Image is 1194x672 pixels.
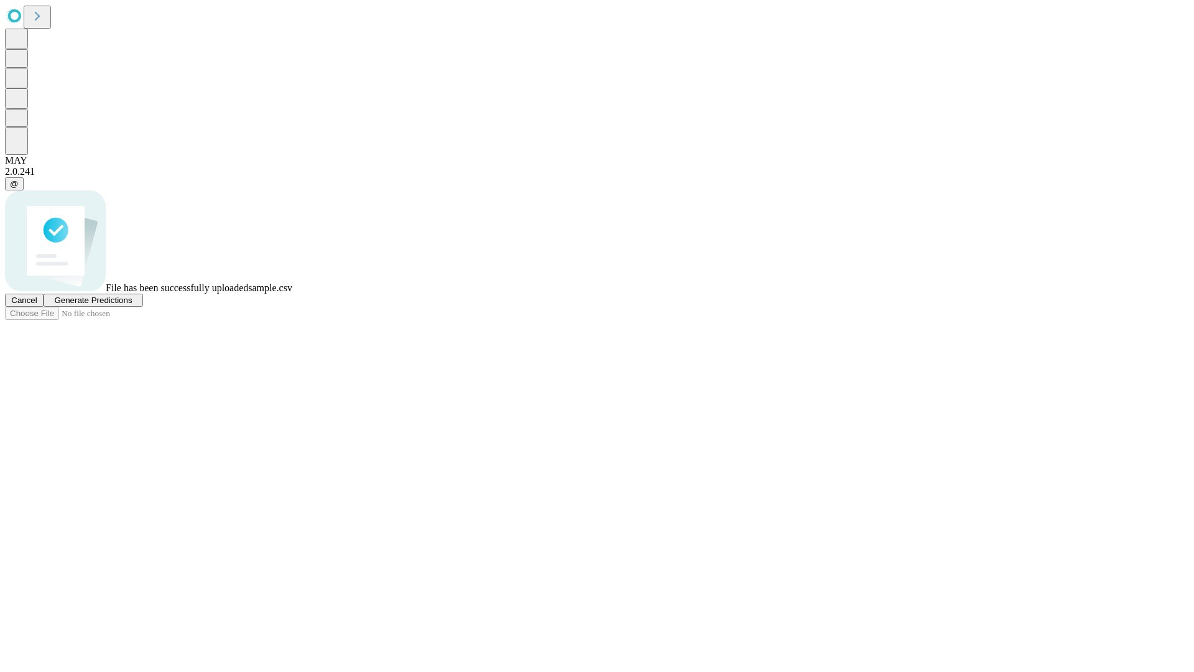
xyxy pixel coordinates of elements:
div: 2.0.241 [5,166,1189,177]
span: sample.csv [248,282,292,293]
button: @ [5,177,24,190]
div: MAY [5,155,1189,166]
button: Cancel [5,294,44,307]
button: Generate Predictions [44,294,143,307]
span: @ [10,179,19,189]
span: Cancel [11,296,37,305]
span: Generate Predictions [54,296,132,305]
span: File has been successfully uploaded [106,282,248,293]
